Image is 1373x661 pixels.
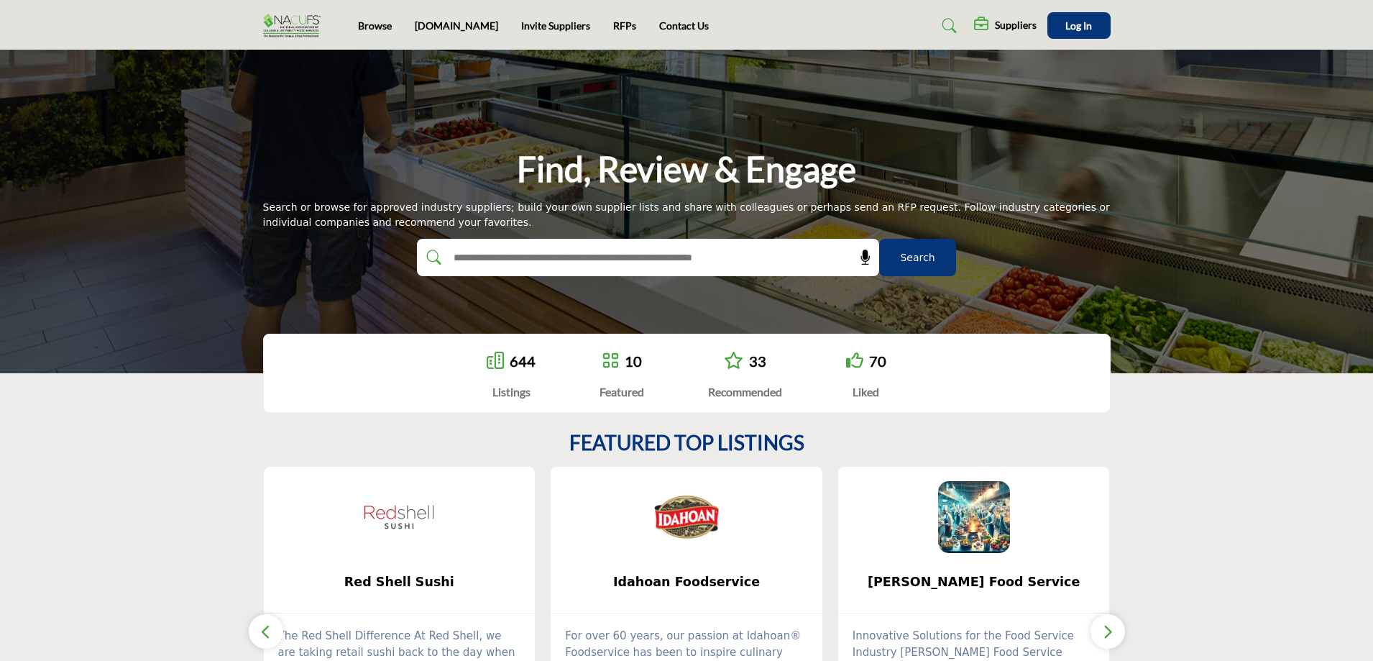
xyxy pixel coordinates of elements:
[995,19,1037,32] h5: Suppliers
[860,563,1088,601] b: Schwan's Food Service
[860,573,1088,591] span: [PERSON_NAME] Food Service
[572,573,801,591] span: Idahoan Foodservice
[749,352,766,370] a: 33
[928,14,966,37] a: Search
[487,383,536,401] div: Listings
[510,352,536,370] a: 644
[285,573,514,591] span: Red Shell Sushi
[263,200,1111,230] div: Search or browse for approved industry suppliers; build your own supplier lists and share with co...
[724,352,743,371] a: Go to Recommended
[600,383,644,401] div: Featured
[651,481,722,553] img: Idahoan Foodservice
[846,352,863,369] i: Go to Liked
[938,481,1010,553] img: Schwan's Food Service
[869,352,886,370] a: 70
[551,563,822,601] a: Idahoan Foodservice
[974,17,1037,35] div: Suppliers
[521,19,590,32] a: Invite Suppliers
[602,352,619,371] a: Go to Featured
[659,19,709,32] a: Contact Us
[1047,12,1111,39] button: Log In
[625,352,642,370] a: 10
[613,19,636,32] a: RFPs
[263,14,328,37] img: Site Logo
[879,239,956,276] button: Search
[363,481,435,553] img: Red Shell Sushi
[358,19,392,32] a: Browse
[285,563,514,601] b: Red Shell Sushi
[415,19,498,32] a: [DOMAIN_NAME]
[264,563,536,601] a: Red Shell Sushi
[846,383,886,401] div: Liked
[900,250,935,265] span: Search
[708,383,782,401] div: Recommended
[517,147,856,191] h1: Find, Review & Engage
[838,563,1110,601] a: [PERSON_NAME] Food Service
[569,431,804,455] h2: FEATURED TOP LISTINGS
[1065,19,1092,32] span: Log In
[572,563,801,601] b: Idahoan Foodservice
